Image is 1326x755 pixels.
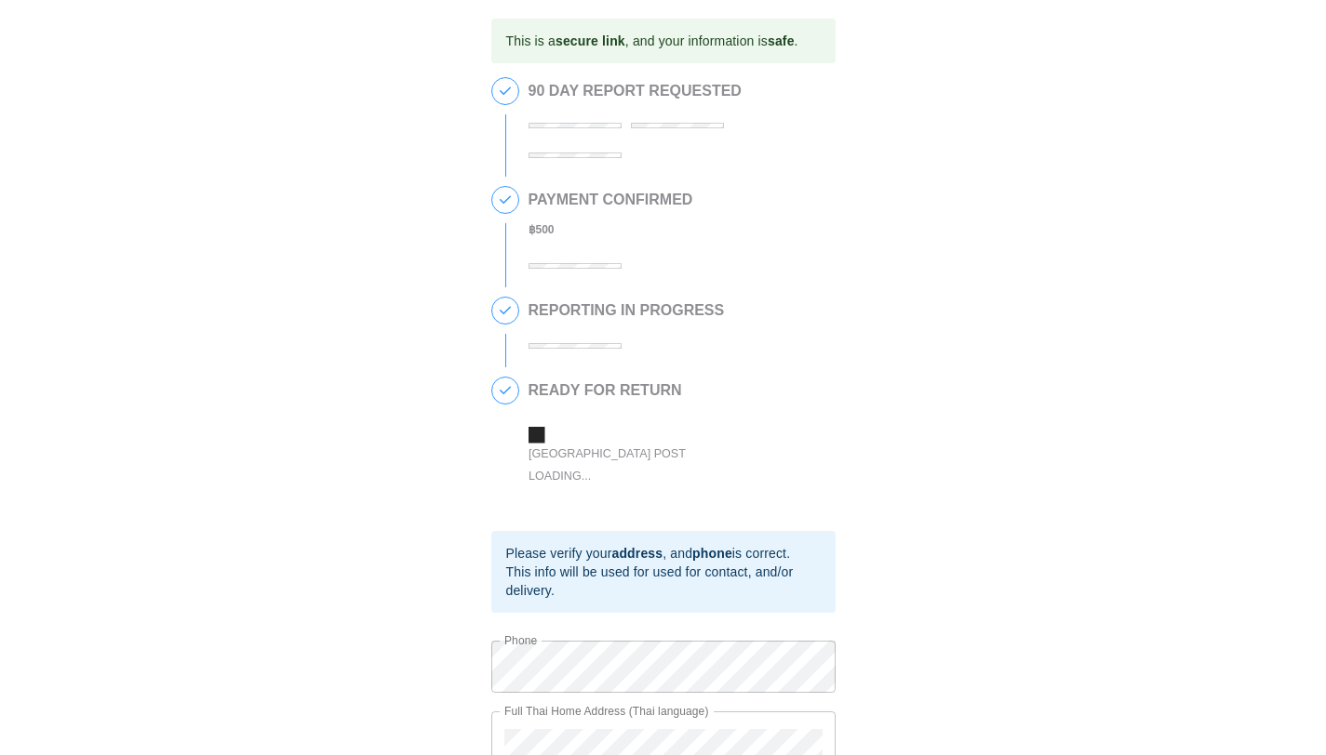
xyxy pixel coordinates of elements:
[492,298,518,324] span: 3
[529,83,826,99] h2: 90 DAY REPORT REQUESTED
[529,443,724,486] div: [GEOGRAPHIC_DATA] Post Loading...
[506,24,798,58] div: This is a , and your information is .
[492,377,518,404] span: 4
[556,33,625,48] b: secure link
[529,223,555,236] b: ฿ 500
[529,382,808,399] h2: READY FOR RETURN
[692,546,732,561] b: phone
[492,187,518,213] span: 2
[529,192,693,208] h2: PAYMENT CONFIRMED
[492,78,518,104] span: 1
[506,544,821,563] div: Please verify your , and is correct.
[611,546,663,561] b: address
[529,302,725,319] h2: REPORTING IN PROGRESS
[768,33,795,48] b: safe
[506,563,821,600] div: This info will be used for used for contact, and/or delivery.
